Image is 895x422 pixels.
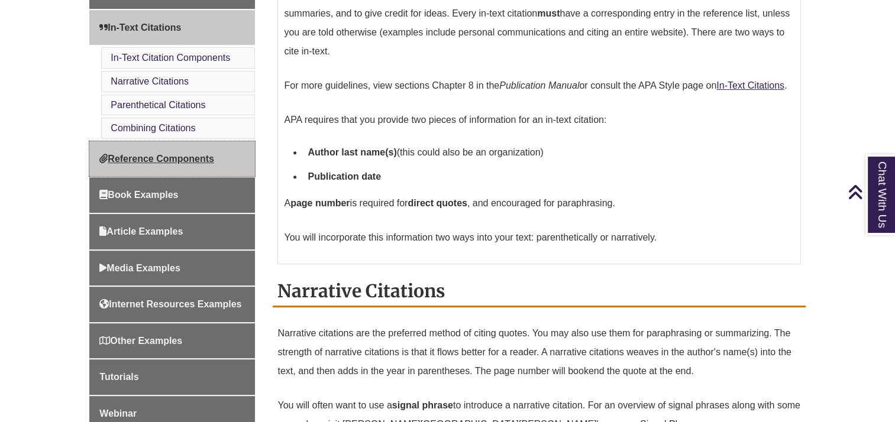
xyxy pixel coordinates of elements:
a: Combining Citations [111,123,195,133]
strong: signal phrase [392,400,453,410]
a: Book Examples [89,177,255,213]
span: Book Examples [99,190,178,200]
p: A is required for , and encouraged for paraphrasing. [284,189,794,218]
span: Other Examples [99,336,182,346]
span: Article Examples [99,226,183,236]
span: Reference Components [99,154,214,164]
a: Narrative Citations [111,76,189,86]
em: Publication Manual [499,80,579,90]
a: Back to Top [848,184,892,200]
span: In-Text Citations [99,22,181,33]
p: Narrative citations are the preferred method of citing quotes. You may also use them for paraphra... [277,319,800,385]
strong: must [537,8,560,18]
a: Article Examples [89,214,255,249]
a: In-Text Citations [716,80,784,90]
a: Media Examples [89,251,255,286]
a: Internet Resources Examples [89,287,255,322]
li: (this could also be an organization) [303,140,794,165]
span: Webinar [99,408,137,418]
span: Media Examples [99,263,180,273]
a: Reference Components [89,141,255,177]
h2: Narrative Citations [273,276,805,307]
a: In-Text Citations [89,10,255,46]
span: Internet Resources Examples [99,299,241,309]
a: Tutorials [89,359,255,395]
a: Parenthetical Citations [111,100,205,110]
p: You will incorporate this information two ways into your text: parenthetically or narratively. [284,223,794,252]
p: APA requires that you provide two pieces of information for an in-text citation: [284,106,794,134]
span: Tutorials [99,372,138,382]
strong: direct quotes [408,198,467,208]
a: Other Examples [89,323,255,359]
strong: Publication date [308,171,381,181]
strong: page number [290,198,350,208]
a: In-Text Citation Components [111,53,230,63]
p: For more guidelines, view sections Chapter 8 in the or consult the APA Style page on . [284,72,794,100]
strong: Author last name(s) [308,147,396,157]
